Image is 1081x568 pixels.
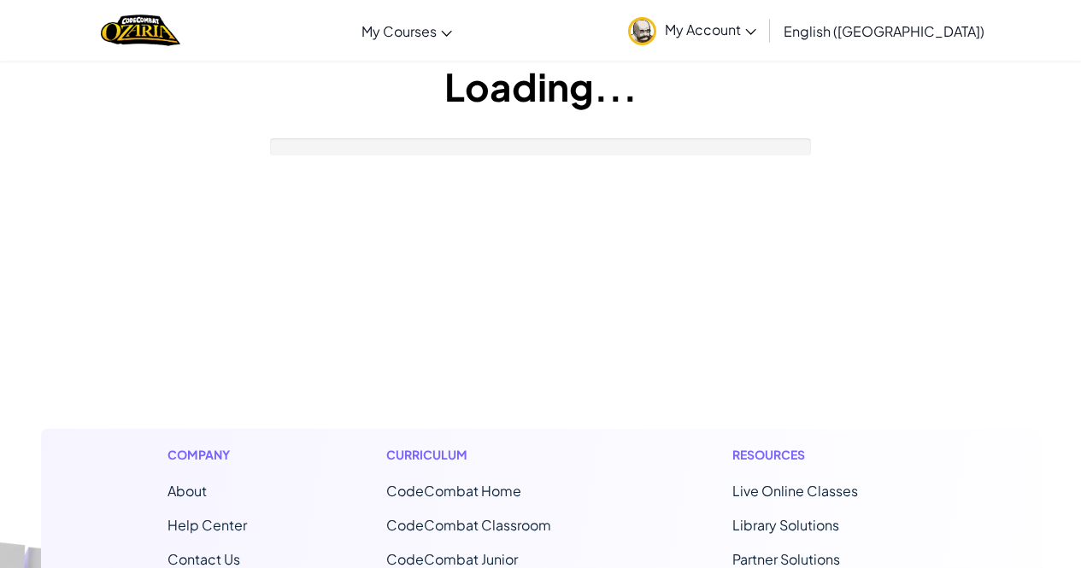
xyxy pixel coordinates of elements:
img: avatar [628,17,656,45]
a: My Courses [353,8,461,54]
a: CodeCombat Classroom [386,516,551,534]
a: Library Solutions [732,516,839,534]
a: Partner Solutions [732,550,840,568]
h1: Curriculum [386,446,593,464]
h1: Company [167,446,247,464]
a: My Account [620,3,765,57]
a: CodeCombat Junior [386,550,518,568]
a: English ([GEOGRAPHIC_DATA]) [775,8,993,54]
h1: Resources [732,446,914,464]
a: Live Online Classes [732,482,858,500]
span: English ([GEOGRAPHIC_DATA]) [784,22,984,40]
span: Contact Us [167,550,240,568]
span: My Account [665,20,756,38]
img: Home [101,13,180,48]
a: Help Center [167,516,247,534]
span: My Courses [361,22,437,40]
a: Ozaria by CodeCombat logo [101,13,180,48]
span: CodeCombat Home [386,482,521,500]
a: About [167,482,207,500]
